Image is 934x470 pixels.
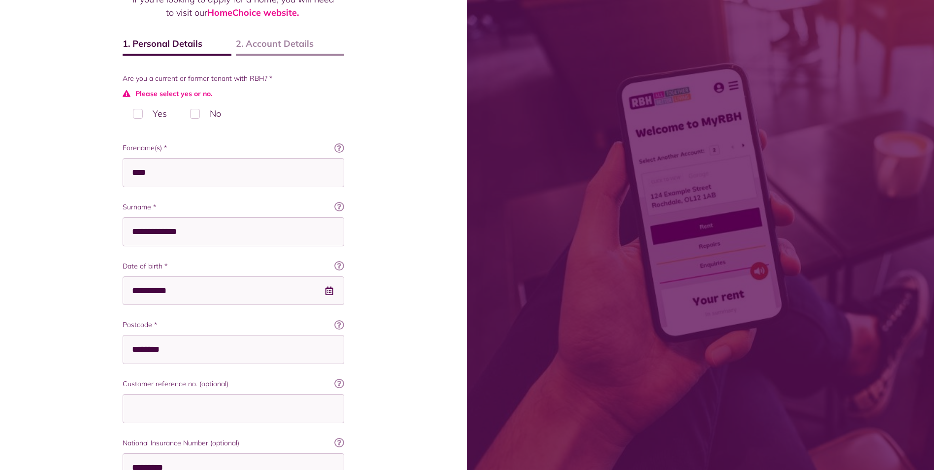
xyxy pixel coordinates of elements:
input: Use the arrow keys to pick a date [123,276,344,305]
a: HomeChoice website. [207,7,299,18]
label: National Insurance Number (optional) [123,438,344,448]
label: Forename(s) * [123,143,344,153]
span: 1. Personal Details [123,37,231,56]
label: Surname * [123,202,344,212]
label: Are you a current or former tenant with RBH? * [123,73,344,84]
label: No [180,99,231,128]
label: Date of birth * [123,261,344,271]
label: Yes [123,99,177,128]
span: 2. Account Details [236,37,345,56]
label: Postcode * [123,320,344,330]
span: Please select yes or no. [123,89,344,99]
label: Customer reference no. (optional) [123,379,344,389]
